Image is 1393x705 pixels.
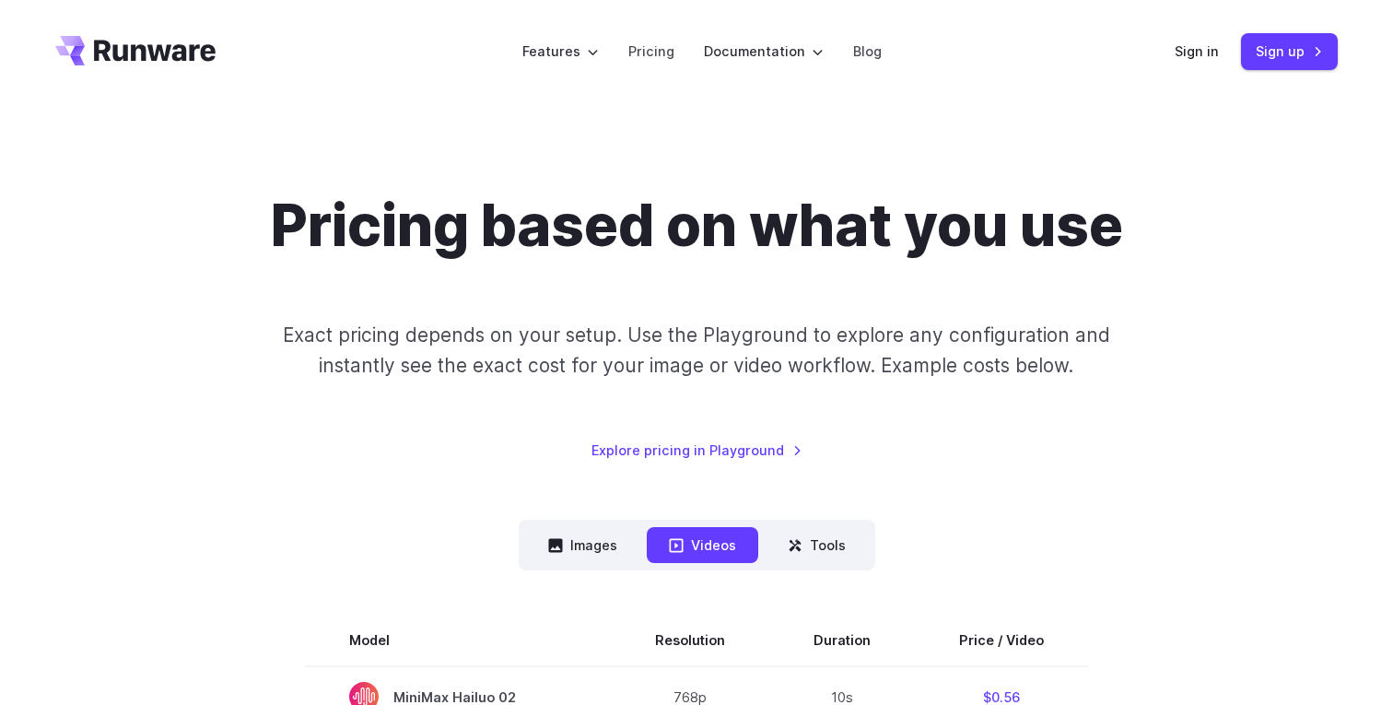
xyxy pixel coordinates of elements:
th: Resolution [611,615,769,666]
button: Videos [647,527,758,563]
th: Price / Video [915,615,1088,666]
th: Model [305,615,611,666]
th: Duration [769,615,915,666]
h1: Pricing based on what you use [271,192,1123,261]
label: Documentation [704,41,824,62]
p: Exact pricing depends on your setup. Use the Playground to explore any configuration and instantl... [248,320,1145,382]
a: Blog [853,41,882,62]
a: Sign up [1241,33,1338,69]
a: Explore pricing in Playground [591,440,802,461]
a: Go to / [55,36,216,65]
label: Features [522,41,599,62]
button: Tools [766,527,868,563]
a: Pricing [628,41,674,62]
button: Images [526,527,639,563]
a: Sign in [1175,41,1219,62]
